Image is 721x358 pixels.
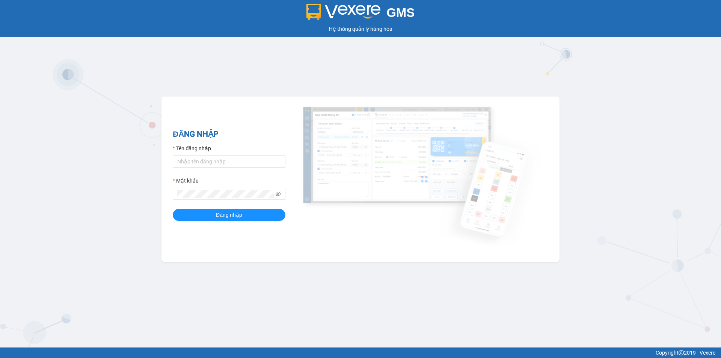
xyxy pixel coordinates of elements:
label: Mật khẩu [173,177,199,185]
input: Mật khẩu [177,190,274,198]
span: copyright [679,350,684,355]
input: Tên đăng nhập [173,156,285,168]
div: Copyright 2019 - Vexere [6,349,715,357]
span: eye-invisible [276,191,281,196]
h2: ĐĂNG NHẬP [173,128,285,140]
img: logo 2 [306,4,381,20]
span: Đăng nhập [216,211,242,219]
div: Hệ thống quản lý hàng hóa [2,25,719,33]
span: GMS [386,6,415,20]
button: Đăng nhập [173,209,285,221]
a: GMS [306,11,415,17]
label: Tên đăng nhập [173,144,211,153]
